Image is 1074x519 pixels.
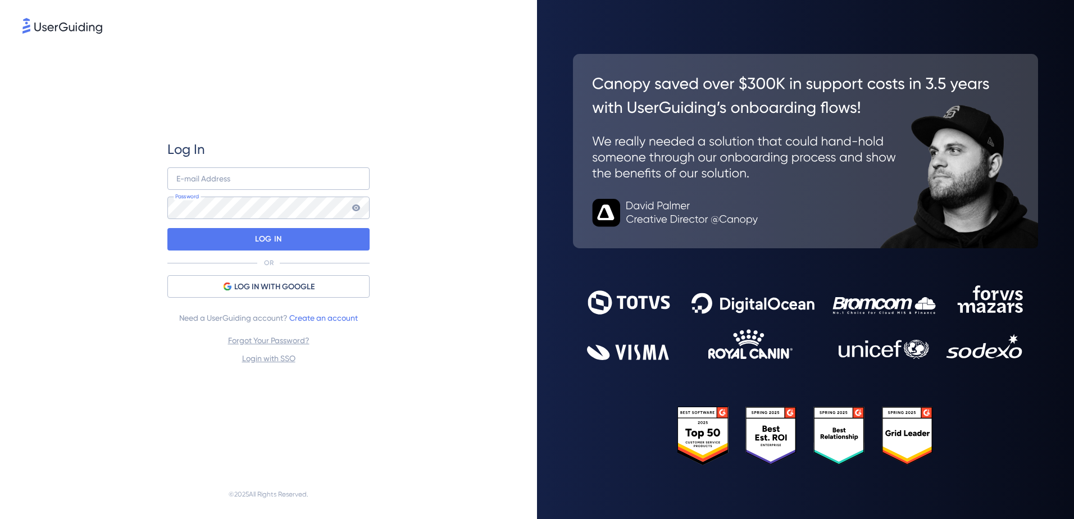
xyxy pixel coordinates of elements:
[179,311,358,325] span: Need a UserGuiding account?
[255,230,281,248] p: LOG IN
[242,354,295,363] a: Login with SSO
[264,258,274,267] p: OR
[677,407,933,465] img: 25303e33045975176eb484905ab012ff.svg
[167,140,205,158] span: Log In
[167,167,370,190] input: example@company.com
[573,54,1038,248] img: 26c0aa7c25a843aed4baddd2b5e0fa68.svg
[234,280,315,294] span: LOG IN WITH GOOGLE
[289,313,358,322] a: Create an account
[228,336,310,345] a: Forgot Your Password?
[22,18,102,34] img: 8faab4ba6bc7696a72372aa768b0286c.svg
[587,285,1024,360] img: 9302ce2ac39453076f5bc0f2f2ca889b.svg
[229,488,308,501] span: © 2025 All Rights Reserved.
